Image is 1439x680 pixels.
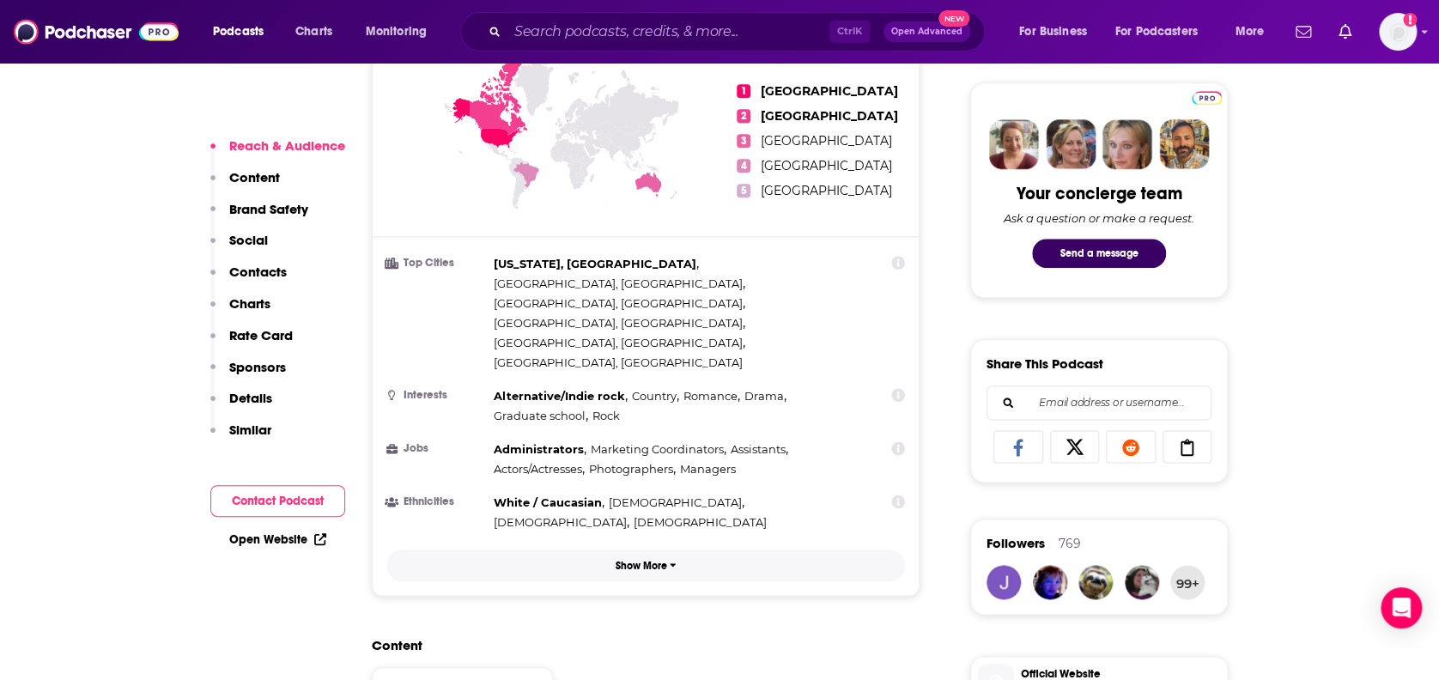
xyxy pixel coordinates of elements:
[494,274,745,294] span: ,
[1379,13,1417,51] img: User Profile
[1017,183,1182,204] div: Your concierge team
[386,258,487,269] h3: Top Cities
[1403,13,1417,27] svg: Add a profile image
[1050,430,1100,463] a: Share on X/Twitter
[1001,386,1197,419] input: Email address or username...
[987,535,1045,551] span: Followers
[609,495,742,509] span: [DEMOGRAPHIC_DATA]
[494,406,588,426] span: ,
[989,119,1039,169] img: Sydney Profile
[229,201,308,217] p: Brand Safety
[210,201,308,233] button: Brand Safety
[386,549,905,581] button: Show More
[683,386,740,406] span: ,
[1332,17,1358,46] a: Show notifications dropdown
[737,84,750,98] span: 1
[229,264,287,280] p: Contacts
[201,18,286,46] button: open menu
[494,389,625,403] span: Alternative/Indie rock
[1381,587,1422,628] div: Open Intercom Messenger
[1163,430,1212,463] a: Copy Link
[284,18,343,46] a: Charts
[609,493,744,513] span: ,
[1170,565,1205,599] button: 99+
[386,443,487,454] h3: Jobs
[1033,565,1067,599] img: LaytonT
[1078,565,1113,599] img: alnagy
[1235,20,1264,44] span: More
[1032,239,1166,268] button: Send a message
[494,495,602,509] span: White / Caucasian
[1125,565,1159,599] img: raspberryh
[589,459,676,479] span: ,
[494,336,743,349] span: [GEOGRAPHIC_DATA], [GEOGRAPHIC_DATA]
[731,442,786,456] span: Assistants
[761,158,892,173] a: [GEOGRAPHIC_DATA]
[494,355,743,369] span: [GEOGRAPHIC_DATA], [GEOGRAPHIC_DATA]
[1019,20,1087,44] span: For Business
[1223,18,1285,46] button: open menu
[993,430,1043,463] a: Share on Facebook
[494,296,743,310] span: [GEOGRAPHIC_DATA], [GEOGRAPHIC_DATA]
[494,440,586,459] span: ,
[507,18,829,46] input: Search podcasts, credits, & more...
[731,440,788,459] span: ,
[1102,119,1152,169] img: Jules Profile
[210,232,268,264] button: Social
[1379,13,1417,51] button: Show profile menu
[683,389,738,403] span: Romance
[229,422,271,438] p: Similar
[1046,119,1096,169] img: Barbara Profile
[494,276,743,290] span: [GEOGRAPHIC_DATA], [GEOGRAPHIC_DATA]
[494,442,584,456] span: Administrators
[987,355,1103,372] h3: Share This Podcast
[761,183,892,198] a: [GEOGRAPHIC_DATA]
[354,18,449,46] button: open menu
[386,496,487,507] h3: Ethnicities
[1289,17,1318,46] a: Show notifications dropdown
[213,20,264,44] span: Podcasts
[987,565,1021,599] img: Julebug
[1007,18,1108,46] button: open menu
[210,264,287,295] button: Contacts
[494,462,582,476] span: Actors/Actresses
[1192,88,1222,105] a: Pro website
[761,83,898,99] a: [GEOGRAPHIC_DATA]
[761,133,892,149] a: [GEOGRAPHIC_DATA]
[737,109,750,123] span: 2
[372,637,906,653] h2: Content
[229,359,286,375] p: Sponsors
[1004,211,1194,225] div: Ask a question or make a request.
[1379,13,1417,51] span: Logged in as veronica.smith
[229,390,272,406] p: Details
[494,316,743,330] span: [GEOGRAPHIC_DATA], [GEOGRAPHIC_DATA]
[494,513,629,532] span: ,
[737,134,750,148] span: 3
[477,12,1001,52] div: Search podcasts, credits, & more...
[494,254,699,274] span: ,
[891,27,962,36] span: Open Advanced
[680,462,736,476] span: Managers
[1159,119,1209,169] img: Jon Profile
[1115,20,1198,44] span: For Podcasters
[229,295,270,312] p: Charts
[210,390,272,422] button: Details
[210,422,271,453] button: Similar
[737,159,750,173] span: 4
[494,515,627,529] span: [DEMOGRAPHIC_DATA]
[744,389,783,403] span: Drama
[14,15,179,48] img: Podchaser - Follow, Share and Rate Podcasts
[229,232,268,248] p: Social
[494,313,745,333] span: ,
[591,442,724,456] span: Marketing Coordinators
[632,389,677,403] span: Country
[1106,430,1156,463] a: Share on Reddit
[589,462,673,476] span: Photographers
[494,257,696,270] span: [US_STATE], [GEOGRAPHIC_DATA]
[632,386,679,406] span: ,
[494,459,585,479] span: ,
[229,327,293,343] p: Rate Card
